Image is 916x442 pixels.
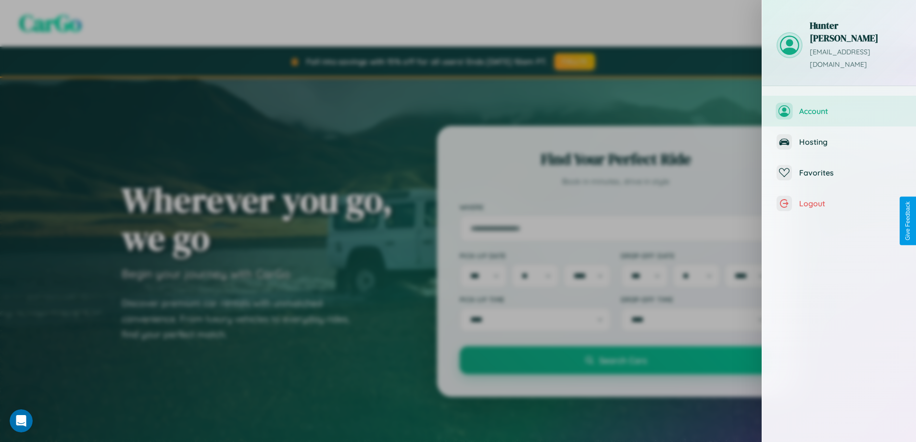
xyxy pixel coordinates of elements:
[799,106,902,116] span: Account
[799,168,902,177] span: Favorites
[762,157,916,188] button: Favorites
[10,409,33,432] iframe: Intercom live chat
[810,19,902,44] h3: Hunter [PERSON_NAME]
[762,126,916,157] button: Hosting
[762,188,916,219] button: Logout
[904,202,911,240] div: Give Feedback
[799,137,902,147] span: Hosting
[810,46,902,71] p: [EMAIL_ADDRESS][DOMAIN_NAME]
[762,96,916,126] button: Account
[799,199,902,208] span: Logout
